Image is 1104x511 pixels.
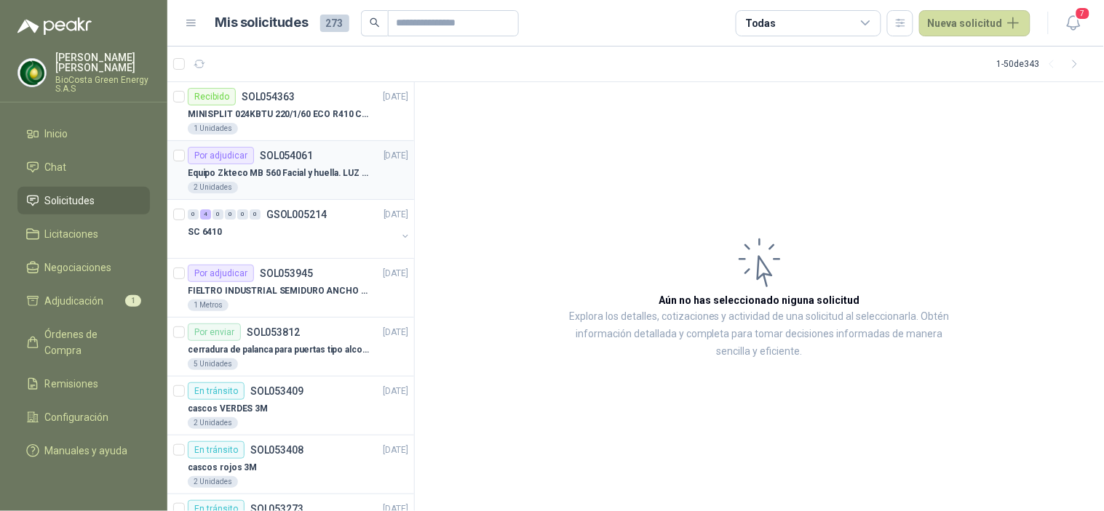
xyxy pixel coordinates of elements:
[266,209,327,220] p: GSOL005214
[167,435,414,494] a: En tránsitoSOL053408[DATE] cascos rojos 3M2 Unidades
[250,209,261,220] div: 0
[45,443,128,459] span: Manuales y ayuda
[188,108,369,121] p: MINISPLIT 024KBTU 220/1/60 ECO R410 C/FR
[242,92,295,102] p: SOL054363
[1060,10,1087,36] button: 7
[45,376,99,392] span: Remisiones
[188,206,411,252] a: 0 4 0 0 0 0 GSOL005214[DATE] SC 6410
[18,59,46,86] img: Company Logo
[213,209,223,220] div: 0
[188,147,254,164] div: Por adjudicar
[17,220,150,248] a: Licitaciones
[188,358,238,370] div: 5 Unidades
[188,476,238,488] div: 2 Unidades
[250,386,303,396] p: SOL053409
[188,123,238,134] div: 1 Unidades
[997,52,1087,76] div: 1 - 50 de 343
[188,299,229,311] div: 1 Metros
[167,259,414,318] a: Por adjudicarSOL053945[DATE] FIELTRO INDUSTRIAL SEMIDURO ANCHO 25 MM1 Metros
[384,385,408,398] p: [DATE]
[188,88,236,105] div: Recibido
[167,141,414,200] a: Por adjudicarSOL054061[DATE] Equipo Zkteco MB 560 Facial y huella. LUZ VISIBLE2 Unidades
[45,126,68,142] span: Inicio
[384,149,408,163] p: [DATE]
[188,323,241,341] div: Por enviar
[320,15,349,32] span: 273
[250,445,303,455] p: SOL053408
[919,10,1030,36] button: Nueva solicitud
[17,437,150,464] a: Manuales y ayuda
[188,182,238,193] div: 2 Unidades
[188,209,199,220] div: 0
[188,382,245,400] div: En tránsito
[17,254,150,281] a: Negociaciones
[384,208,408,222] p: [DATE]
[188,417,238,429] div: 2 Unidades
[247,327,300,337] p: SOL053812
[45,259,112,275] span: Negociaciones
[17,120,150,148] a: Inicio
[17,287,150,315] a: Adjudicación1
[745,15,776,31] div: Todas
[215,12,309,33] h1: Mis solicitudes
[17,187,150,214] a: Solicitudes
[55,52,150,73] p: [PERSON_NAME] [PERSON_NAME]
[167,82,414,141] a: RecibidoSOL054363[DATE] MINISPLIT 024KBTU 220/1/60 ECO R410 C/FR1 Unidades
[384,90,408,104] p: [DATE]
[225,209,236,220] div: 0
[659,292,860,308] h3: Aún no has seleccionado niguna solicitud
[188,343,369,357] p: cerradura de palanca para puertas tipo alcoba marca yale
[45,226,99,242] span: Licitaciones
[55,76,150,93] p: BioCosta Green Energy S.A.S
[17,370,150,398] a: Remisiones
[384,443,408,457] p: [DATE]
[17,153,150,181] a: Chat
[125,295,141,307] span: 1
[188,225,222,239] p: SC 6410
[188,284,369,298] p: FIELTRO INDUSTRIAL SEMIDURO ANCHO 25 MM
[260,150,313,161] p: SOL054061
[45,293,104,309] span: Adjudicación
[188,265,254,282] div: Por adjudicar
[45,409,109,425] span: Configuración
[167,377,414,435] a: En tránsitoSOL053409[DATE] cascos VERDES 3M2 Unidades
[560,308,958,361] p: Explora los detalles, cotizaciones y actividad de una solicitud al seleccionarla. Obtén informaci...
[17,17,92,35] img: Logo peakr
[167,318,414,377] a: Por enviarSOL053812[DATE] cerradura de palanca para puertas tipo alcoba marca yale5 Unidades
[188,402,268,416] p: cascos VERDES 3M
[384,267,408,281] p: [DATE]
[45,159,67,175] span: Chat
[188,461,257,475] p: cascos rojos 3M
[45,326,136,358] span: Órdenes de Compra
[45,193,95,209] span: Solicitudes
[384,326,408,339] p: [DATE]
[1075,7,1091,20] span: 7
[370,17,380,28] span: search
[200,209,211,220] div: 4
[260,268,313,278] p: SOL053945
[188,441,245,459] div: En tránsito
[17,403,150,431] a: Configuración
[17,321,150,364] a: Órdenes de Compra
[237,209,248,220] div: 0
[188,166,369,180] p: Equipo Zkteco MB 560 Facial y huella. LUZ VISIBLE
